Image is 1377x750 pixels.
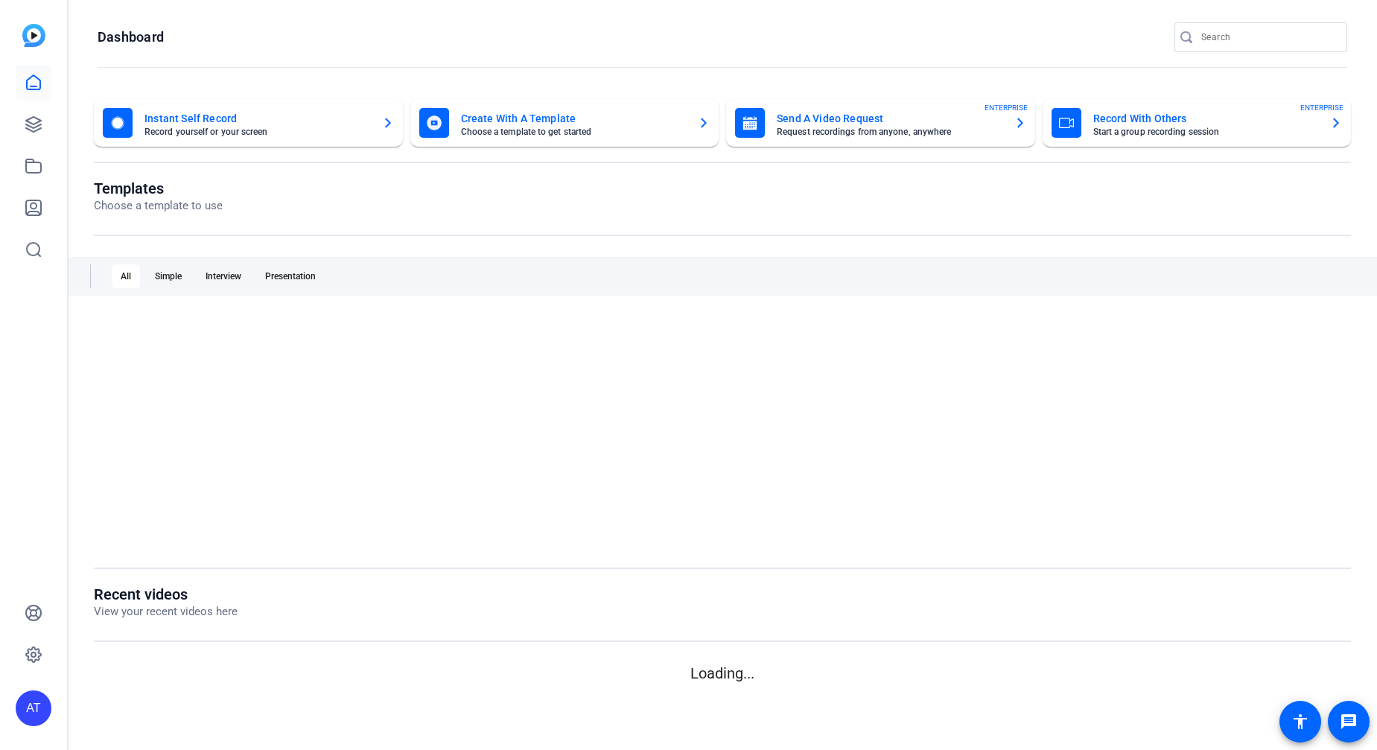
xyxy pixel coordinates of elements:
[98,28,164,46] h1: Dashboard
[22,24,45,47] img: blue-gradient.svg
[1093,109,1319,127] mat-card-title: Record With Others
[1043,99,1352,147] button: Record With OthersStart a group recording sessionENTERPRISE
[94,179,223,197] h1: Templates
[112,264,140,288] div: All
[1340,713,1358,731] mat-icon: message
[16,690,51,726] div: AT
[94,603,238,620] p: View your recent videos here
[1291,713,1309,731] mat-icon: accessibility
[726,99,1035,147] button: Send A Video RequestRequest recordings from anyone, anywhereENTERPRISE
[1201,28,1335,46] input: Search
[197,264,250,288] div: Interview
[1300,102,1343,113] span: ENTERPRISE
[256,264,325,288] div: Presentation
[94,585,238,603] h1: Recent videos
[94,197,223,214] p: Choose a template to use
[144,127,370,136] mat-card-subtitle: Record yourself or your screen
[777,127,1002,136] mat-card-subtitle: Request recordings from anyone, anywhere
[146,264,191,288] div: Simple
[1093,127,1319,136] mat-card-subtitle: Start a group recording session
[94,99,403,147] button: Instant Self RecordRecord yourself or your screen
[94,662,1351,684] p: Loading...
[144,109,370,127] mat-card-title: Instant Self Record
[410,99,719,147] button: Create With A TemplateChoose a template to get started
[777,109,1002,127] mat-card-title: Send A Video Request
[461,109,687,127] mat-card-title: Create With A Template
[461,127,687,136] mat-card-subtitle: Choose a template to get started
[985,102,1028,113] span: ENTERPRISE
